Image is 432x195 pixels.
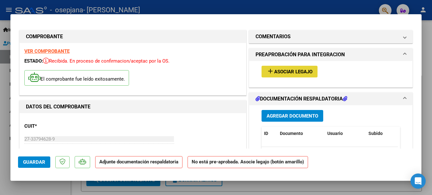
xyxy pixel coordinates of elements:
[274,69,312,75] span: Asociar Legajo
[249,30,412,43] mat-expansion-panel-header: COMENTARIOS
[256,33,291,40] h1: COMENTARIOS
[262,127,277,140] datatable-header-cell: ID
[262,66,318,77] button: Asociar Legajo
[249,61,412,87] div: PREAPROBACIÓN PARA INTEGRACION
[366,127,398,140] datatable-header-cell: Subido
[99,159,178,165] strong: Adjunte documentación respaldatoria
[277,127,325,140] datatable-header-cell: Documento
[256,51,345,58] h1: PREAPROBACIÓN PARA INTEGRACION
[398,127,429,140] datatable-header-cell: Acción
[24,58,43,64] span: ESTADO:
[262,147,398,163] div: No data to display
[24,123,89,130] p: CUIT
[267,67,274,75] mat-icon: add
[24,48,70,54] a: VER COMPROBANTE
[24,70,129,86] p: El comprobante fue leído exitosamente.
[325,127,366,140] datatable-header-cell: Usuario
[267,113,318,119] span: Agregar Documento
[280,131,303,136] span: Documento
[262,110,323,122] button: Agregar Documento
[26,104,90,110] strong: DATOS DEL COMPROBANTE
[410,174,426,189] div: Open Intercom Messenger
[249,48,412,61] mat-expansion-panel-header: PREAPROBACIÓN PARA INTEGRACION
[249,93,412,105] mat-expansion-panel-header: DOCUMENTACIÓN RESPALDATORIA
[26,34,63,40] strong: COMPROBANTE
[256,95,347,103] h1: DOCUMENTACIÓN RESPALDATORIA
[327,131,343,136] span: Usuario
[368,131,383,136] span: Subido
[18,156,50,168] button: Guardar
[264,131,268,136] span: ID
[23,159,45,165] span: Guardar
[188,156,308,168] strong: No está pre-aprobada. Asocie legajo (botón amarillo)
[43,58,170,64] span: Recibida. En proceso de confirmacion/aceptac por la OS.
